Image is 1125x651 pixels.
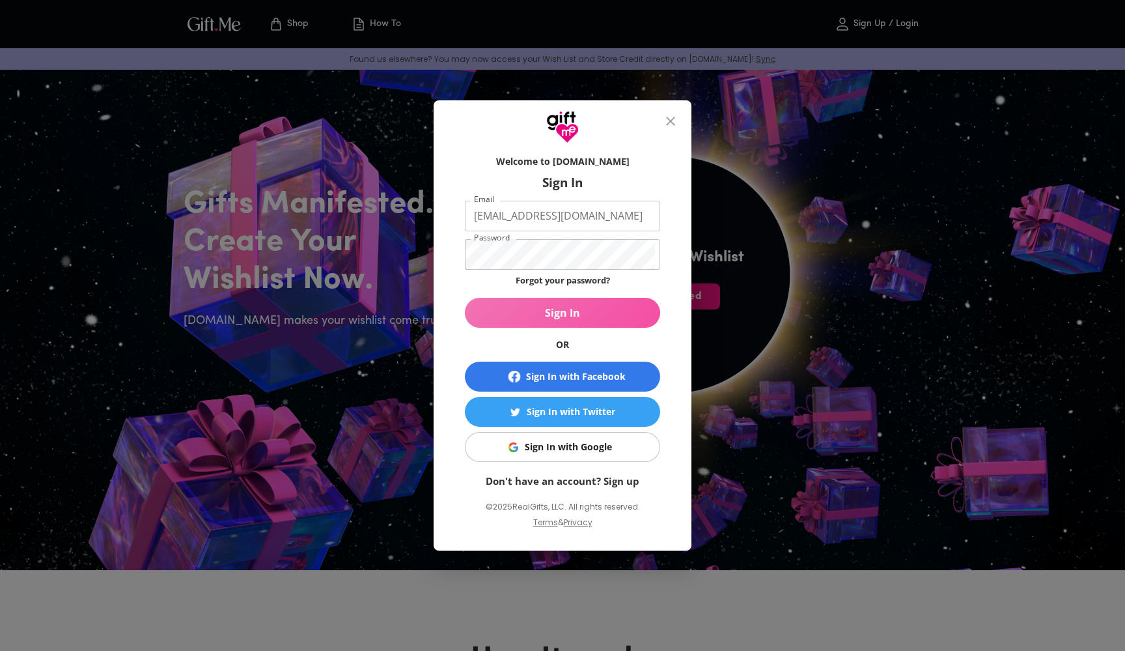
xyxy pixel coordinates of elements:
h6: Welcome to [DOMAIN_NAME] [465,155,660,168]
img: GiftMe Logo [546,111,579,143]
a: Privacy [564,517,592,528]
button: Sign In with GoogleSign In with Google [465,432,660,462]
a: Forgot your password? [516,274,610,286]
span: Sign In [465,306,660,320]
h6: OR [465,338,660,351]
button: close [655,106,686,137]
button: Sign In with TwitterSign In with Twitter [465,397,660,427]
a: Don't have an account? Sign up [486,474,639,487]
button: Sign In with Facebook [465,362,660,392]
img: Sign In with Twitter [510,407,520,417]
p: & [558,515,564,540]
p: © 2025 RealGifts, LLC. All rights reserved. [465,499,660,515]
a: Terms [533,517,558,528]
img: Sign In with Google [508,442,518,452]
div: Sign In with Google [525,440,612,454]
div: Sign In with Twitter [527,405,615,419]
h6: Sign In [465,175,660,190]
button: Sign In [465,298,660,328]
div: Sign In with Facebook [526,369,626,384]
